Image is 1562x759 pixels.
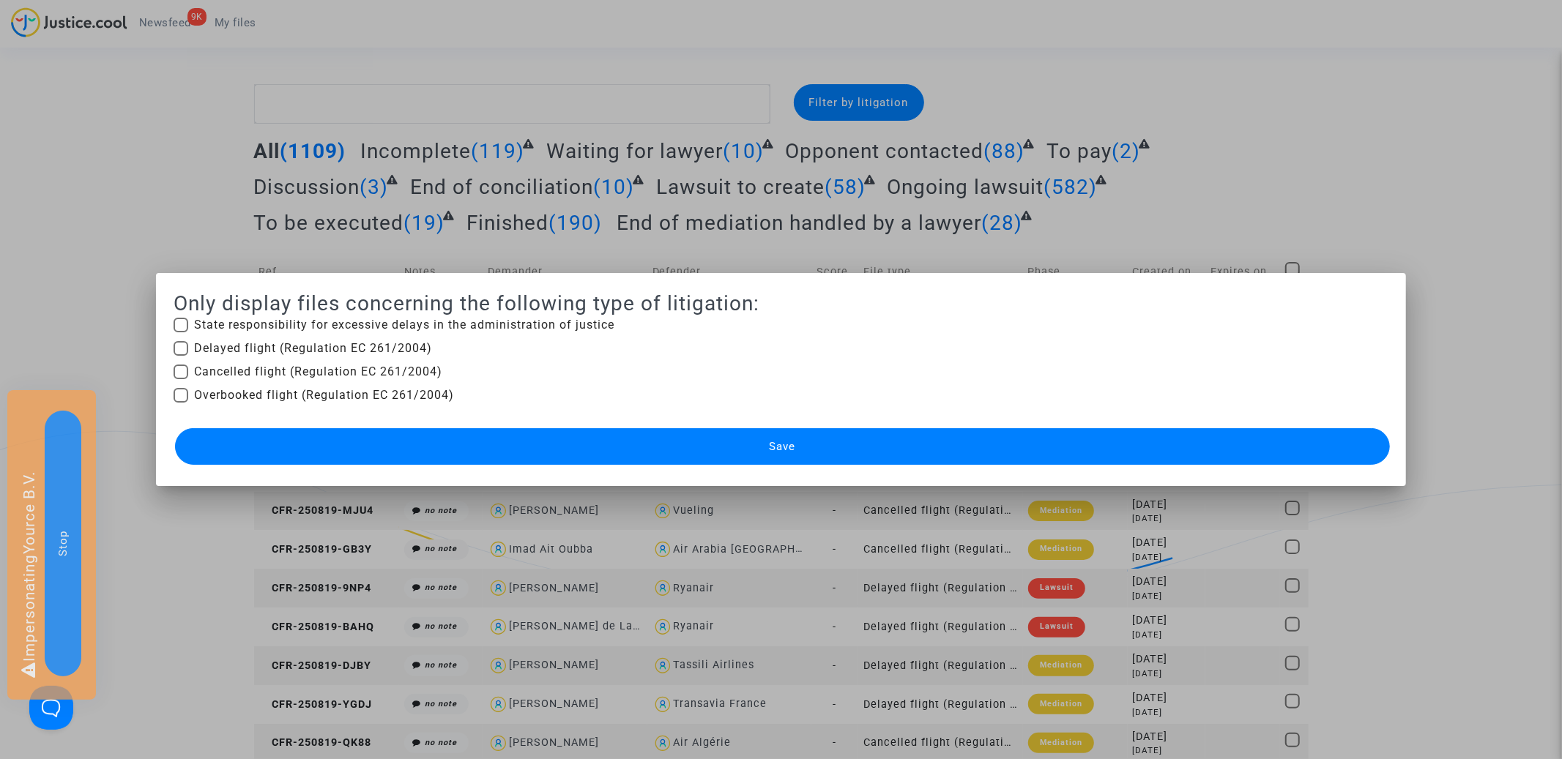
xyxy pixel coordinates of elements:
span: State responsibility for excessive delays in the administration of justice [194,316,614,334]
span: Overbooked flight (Regulation EC 261/2004) [194,386,454,404]
span: Save [769,440,795,453]
span: Cancelled flight (Regulation EC 261/2004) [194,363,442,381]
span: Stop [56,531,70,556]
h2: Only display files concerning the following type of litigation: [174,291,1388,316]
iframe: Help Scout Beacon - Open [29,686,73,730]
span: Delayed flight (Regulation EC 261/2004) [194,340,432,357]
div: Impersonating [7,390,96,700]
button: Save [175,428,1389,465]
